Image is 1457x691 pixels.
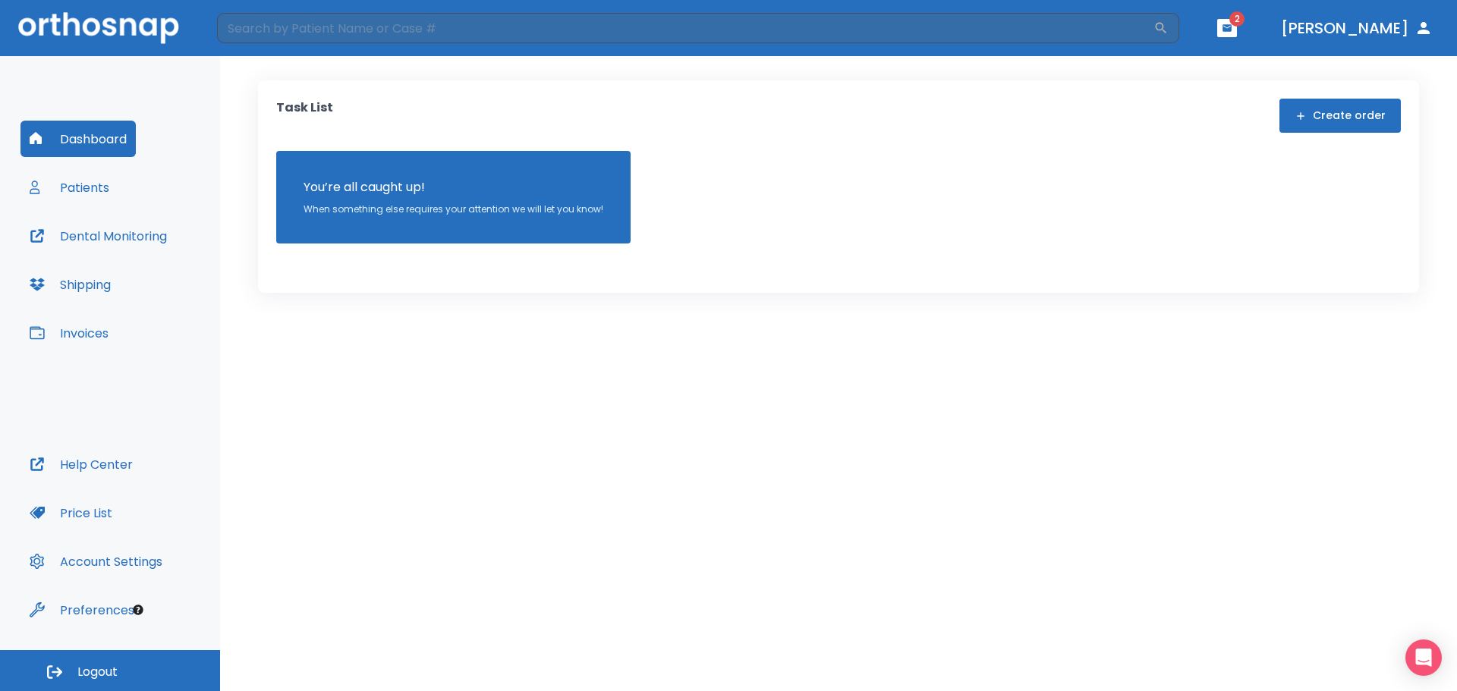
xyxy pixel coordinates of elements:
[304,178,603,196] p: You’re all caught up!
[20,218,176,254] button: Dental Monitoring
[20,543,172,579] button: Account Settings
[18,12,179,43] img: Orthosnap
[20,266,120,303] button: Shipping
[1275,14,1439,42] button: [PERSON_NAME]
[1405,639,1442,676] div: Open Intercom Messenger
[1279,99,1401,133] button: Create order
[217,13,1153,43] input: Search by Patient Name or Case #
[131,603,145,617] div: Tooltip anchor
[20,495,121,531] button: Price List
[77,664,118,680] span: Logout
[276,99,333,133] p: Task List
[304,203,603,216] p: When something else requires your attention we will let you know!
[20,446,142,482] button: Help Center
[20,169,118,206] button: Patients
[20,592,143,628] button: Preferences
[20,315,118,351] button: Invoices
[1229,11,1245,27] span: 2
[20,121,136,157] button: Dashboard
